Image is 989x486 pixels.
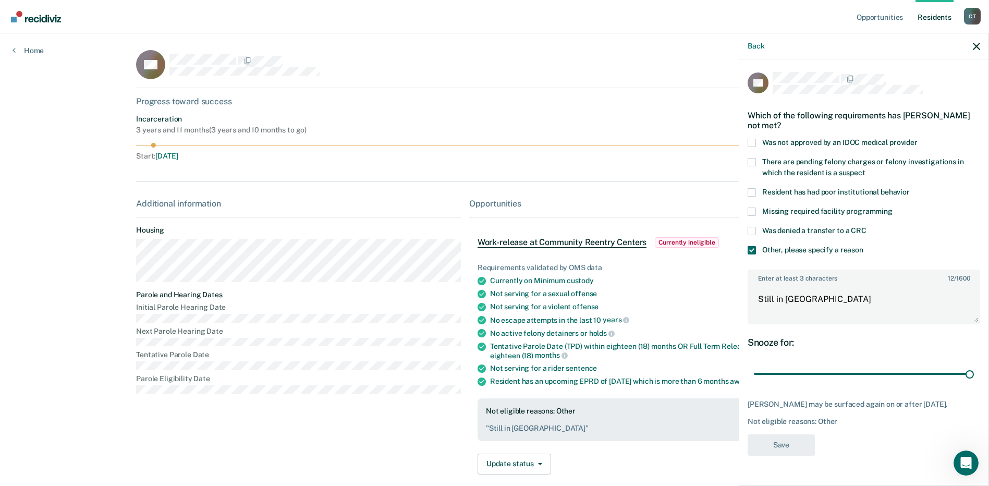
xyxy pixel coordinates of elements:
div: [PERSON_NAME] may be surfaced again on or after [DATE]. [748,400,980,409]
div: Close [183,4,202,23]
span: away. [730,377,749,385]
span: There are pending felony charges or felony investigations in which the resident is a suspect [762,157,964,177]
button: Start recording [66,342,75,350]
div: Requirements validated by OMS data [478,263,845,272]
div: Tasha says… [8,57,200,428]
button: Back [748,42,764,51]
span: 12 [948,275,954,282]
span: Missing required facility programming [762,207,893,215]
dt: Parole Eligibility Date [136,374,461,383]
span: years [603,315,629,324]
div: Incarceration [136,115,307,124]
div: 3 years and 11 months ( 3 years and 10 months to go ) [136,126,307,135]
button: Emoji picker [16,342,25,350]
div: Resident has an upcoming EPRD of [DATE] which is more than 6 months [490,377,845,386]
pre: " Still in [GEOGRAPHIC_DATA] " [486,424,836,433]
span: Work-release at Community Reentry Centers [478,237,646,248]
div: Opportunities [469,199,853,209]
h1: Operator [51,5,88,13]
div: It is back [46,63,192,74]
button: Save [748,434,815,456]
div: Not serving for a violent [490,302,845,311]
div: C T [964,8,981,25]
span: Other, please specify a reason [762,246,863,254]
dt: Tentative Parole Date [136,350,461,359]
div: Not serving for a sexual [490,289,845,298]
div: Not eligible reasons: Other [486,407,836,433]
span: months [535,351,568,359]
dt: Housing [136,226,461,235]
span: / 1600 [948,275,970,282]
img: Recidiviz [11,11,61,22]
a: Home [13,46,44,55]
div: Hey [PERSON_NAME], can you try again now, please? [8,16,171,48]
p: The team can also help [51,13,130,23]
a: [EMAIL_ADDRESS][DOMAIN_NAME][US_STATE] [46,168,174,187]
div: Which of the following requirements has [PERSON_NAME] not met? [748,102,980,139]
dt: Next Parole Hearing Date [136,327,461,336]
textarea: Still in [GEOGRAPHIC_DATA] [749,285,979,323]
div: Not serving for a rider [490,364,845,373]
span: offense [571,289,597,298]
span: sentence [566,364,597,372]
img: A white x on a black background Description automatically generated [46,203,63,221]
span: [DATE] [155,152,178,160]
span: Was not approved by an IDOC medical provider [762,138,918,147]
div: Snooze for: [748,337,980,348]
span: Currently ineligible [655,237,719,248]
img: Text Description automatically generated [46,79,160,142]
span: Resident has had poor institutional behavior [762,188,910,196]
div: Full Term Release Date : [467,152,853,161]
span: Was denied a transfer to a CRC [762,226,866,235]
button: go back [7,4,27,24]
button: Update status [478,454,551,475]
div: Kim says… [8,16,200,57]
div: [PERSON_NAME] [GEOGRAPHIC_DATA] CRC Manager [PHONE_NUMBER] [STREET_ADDRESS][US_STATE] [46,147,192,198]
div: Currently on Minimum [490,276,845,285]
dt: Initial Parole Hearing Date [136,303,461,312]
div: Hey [PERSON_NAME], can you try again now, please? [17,22,163,42]
button: Profile dropdown button [964,8,981,25]
div: No escape attempts in the last 10 [490,315,845,325]
textarea: Message… [9,320,200,337]
img: Profile image for Operator [30,6,46,22]
button: Gif picker [33,342,41,350]
div: No active felony detainers or [490,329,845,338]
div: Progress toward success [136,96,853,106]
span: offense [572,302,599,311]
div: Additional information [136,199,461,209]
button: Upload attachment [50,342,58,350]
button: Send a message… [179,337,196,354]
span: custody [567,276,594,285]
iframe: Intercom live chat [954,451,979,476]
dt: Parole and Hearing Dates [136,290,461,299]
div: It is back Text Description automatically generated[PERSON_NAME] [GEOGRAPHIC_DATA] CRC Manager [P... [38,57,200,420]
div: Tentative Parole Date (TPD) within eighteen (18) months OR Full Term Release Date (FTRD) within e... [490,342,845,360]
button: Home [163,4,183,24]
div: Start : [136,152,463,161]
label: Enter at least 3 characters [749,271,979,282]
div: Not eligible reasons: Other [748,417,980,426]
span: holds [589,329,615,337]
